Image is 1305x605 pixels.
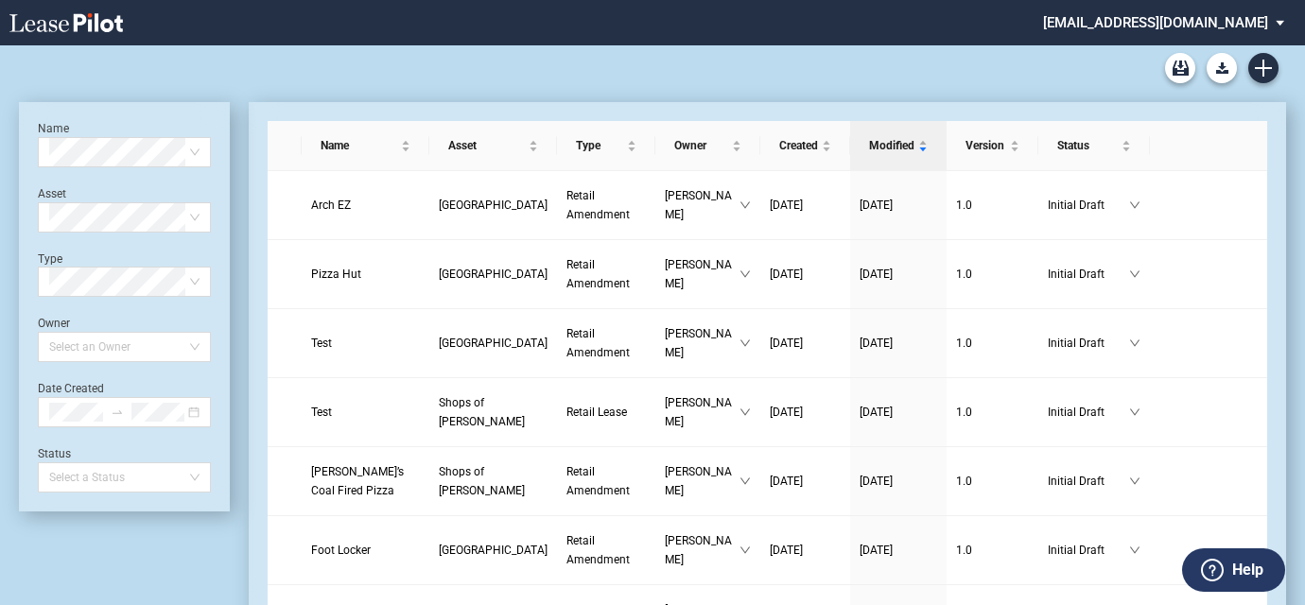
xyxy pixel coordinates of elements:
span: Shops of Kendall [439,396,525,428]
a: [GEOGRAPHIC_DATA] [439,334,548,353]
a: Retail Amendment [566,531,646,569]
a: Shops of [PERSON_NAME] [439,393,548,431]
span: Union Plaza [439,337,548,350]
span: Test [311,337,332,350]
span: share-alt [1227,406,1240,420]
th: Owner [655,121,760,171]
span: Initial Draft [1048,541,1129,560]
span: download [1202,268,1213,280]
a: [DATE] [770,472,841,491]
span: [DATE] [860,337,893,350]
th: Name [302,121,429,171]
span: edit [1177,337,1189,349]
a: [GEOGRAPHIC_DATA] [439,265,548,284]
a: [DATE] [770,265,841,284]
a: Shops of [PERSON_NAME] [439,462,548,500]
label: Name [38,122,69,135]
span: [PERSON_NAME] [665,393,739,431]
th: Type [557,121,655,171]
span: swap-right [111,406,124,419]
span: share-alt [1227,475,1240,489]
label: Help [1232,558,1263,582]
span: edit [1177,475,1189,487]
span: [PERSON_NAME] [665,255,739,293]
span: Cinco Ranch [439,268,548,281]
span: edit [1177,268,1189,280]
span: [DATE] [860,475,893,488]
span: down [1129,199,1140,211]
span: down [1129,337,1140,349]
span: [DATE] [860,406,893,419]
span: Shops of Kendall [439,465,525,497]
span: Initial Draft [1048,196,1129,215]
a: 1.0 [956,334,1029,353]
span: down [1129,544,1140,556]
span: [PERSON_NAME] [665,186,739,224]
span: Status [1057,136,1118,155]
span: Retail Amendment [566,189,630,221]
a: Pizza Hut [311,265,420,284]
span: 1 . 0 [956,337,972,350]
span: [PERSON_NAME] [665,531,739,569]
span: [DATE] [770,268,803,281]
span: down [739,475,751,487]
span: Initial Draft [1048,334,1129,353]
span: [PERSON_NAME] [665,462,739,500]
span: [PERSON_NAME] [665,324,739,362]
span: edit [1177,406,1189,418]
span: Arch EZ [311,199,351,212]
a: [DATE] [770,541,841,560]
a: 1.0 [956,472,1029,491]
span: [DATE] [860,268,893,281]
span: download [1202,406,1213,418]
a: [DATE] [860,265,937,284]
label: Owner [38,317,70,330]
span: share-alt [1227,199,1240,213]
a: [DATE] [860,541,937,560]
a: [GEOGRAPHIC_DATA] [439,196,548,215]
th: Version [947,121,1038,171]
a: [DATE] [770,403,841,422]
span: Owner [674,136,728,155]
span: Initial Draft [1048,403,1129,422]
a: [PERSON_NAME]’s Coal Fired Pizza [311,462,420,500]
th: Modified [850,121,947,171]
span: Golf Mill Shopping Center [439,199,548,212]
span: Retail Amendment [566,534,630,566]
span: [DATE] [770,337,803,350]
button: Download Blank Form [1207,53,1237,83]
a: Retail Amendment [566,255,646,293]
span: Pizza Hut [311,268,361,281]
span: 1 . 0 [956,475,972,488]
span: [DATE] [770,544,803,557]
a: Create new document [1248,53,1279,83]
th: Asset [429,121,557,171]
span: download [1202,199,1213,211]
th: Status [1038,121,1150,171]
span: download [1202,337,1213,349]
span: share-alt [1227,544,1240,558]
span: download [1202,475,1213,487]
span: [DATE] [860,199,893,212]
span: Pompano Citi Centre [439,544,548,557]
span: [DATE] [770,406,803,419]
span: Modified [869,136,914,155]
label: Asset [38,187,66,200]
button: Help [1182,548,1285,592]
span: Test [311,406,332,419]
span: down [1129,475,1140,487]
span: Retail Amendment [566,258,630,290]
a: Retail Amendment [566,186,646,224]
span: [DATE] [770,475,803,488]
a: [DATE] [770,196,841,215]
span: Anthony’s Coal Fired Pizza [311,465,404,497]
a: 1.0 [956,403,1029,422]
span: Initial Draft [1048,472,1129,491]
span: Created [779,136,818,155]
span: 1 . 0 [956,268,972,281]
span: Asset [448,136,525,155]
a: Test [311,334,420,353]
a: [GEOGRAPHIC_DATA] [439,541,548,560]
span: 1 . 0 [956,199,972,212]
a: [DATE] [860,334,937,353]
